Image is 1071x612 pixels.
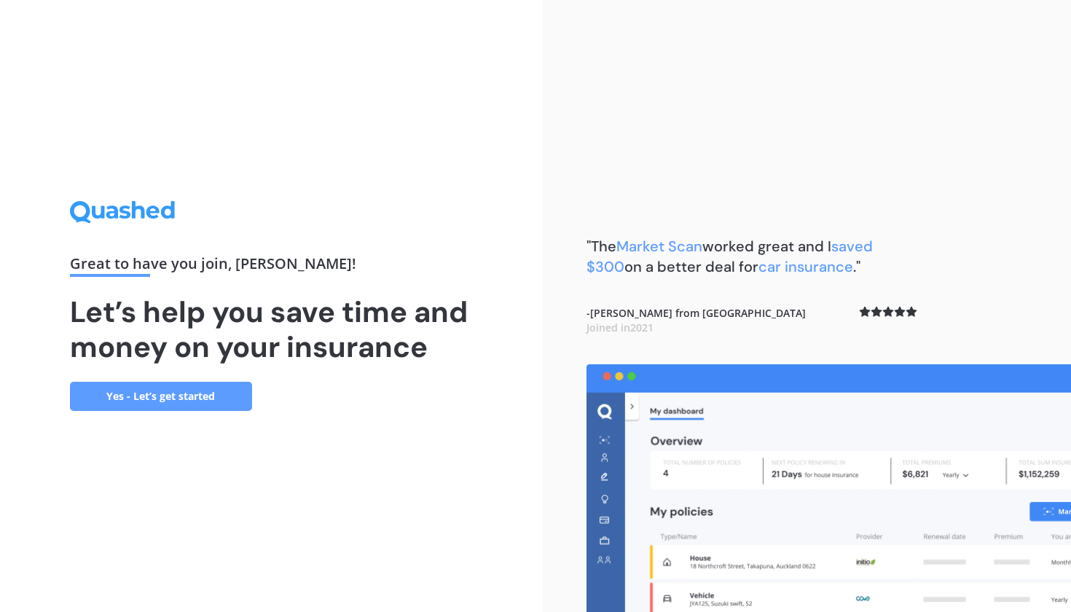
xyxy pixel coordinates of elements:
[586,364,1071,612] img: dashboard.webp
[586,237,873,276] span: saved $300
[586,237,873,276] b: "The worked great and I on a better deal for ."
[586,321,654,334] span: Joined in 2021
[616,237,702,256] span: Market Scan
[70,382,252,411] a: Yes - Let’s get started
[70,294,474,364] h1: Let’s help you save time and money on your insurance
[586,306,806,334] b: - [PERSON_NAME] from [GEOGRAPHIC_DATA]
[758,257,853,276] span: car insurance
[70,256,474,277] div: Great to have you join , [PERSON_NAME] !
